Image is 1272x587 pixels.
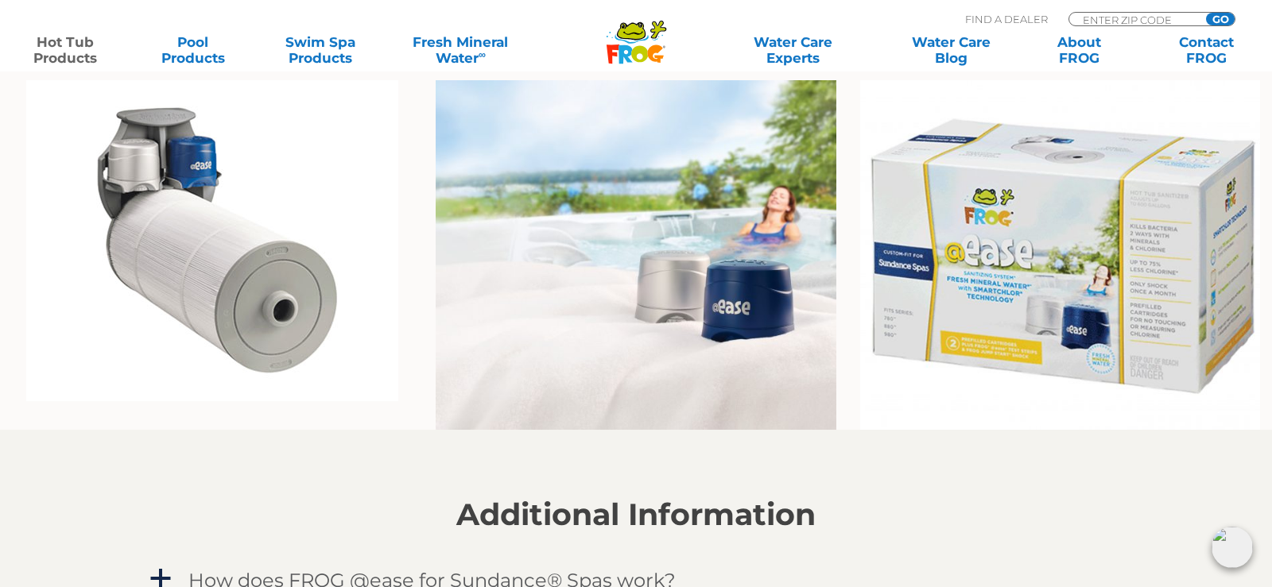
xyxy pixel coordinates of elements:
[1206,13,1235,25] input: GO
[143,34,242,66] a: PoolProducts
[860,80,1260,431] img: @Ease_Sundance
[436,80,836,431] img: sundance lifestyle
[271,34,370,66] a: Swim SpaProducts
[902,34,1001,66] a: Water CareBlog
[965,12,1048,26] p: Find A Dealer
[16,34,115,66] a: Hot TubProducts
[712,34,874,66] a: Water CareExperts
[1081,13,1189,26] input: Zip Code Form
[147,497,1125,532] h2: Additional Information
[479,48,486,60] sup: ∞
[398,34,522,66] a: Fresh MineralWater∞
[1212,527,1253,568] img: openIcon
[1157,34,1256,66] a: ContactFROG
[26,80,398,401] img: 11
[1030,34,1129,66] a: AboutFROG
